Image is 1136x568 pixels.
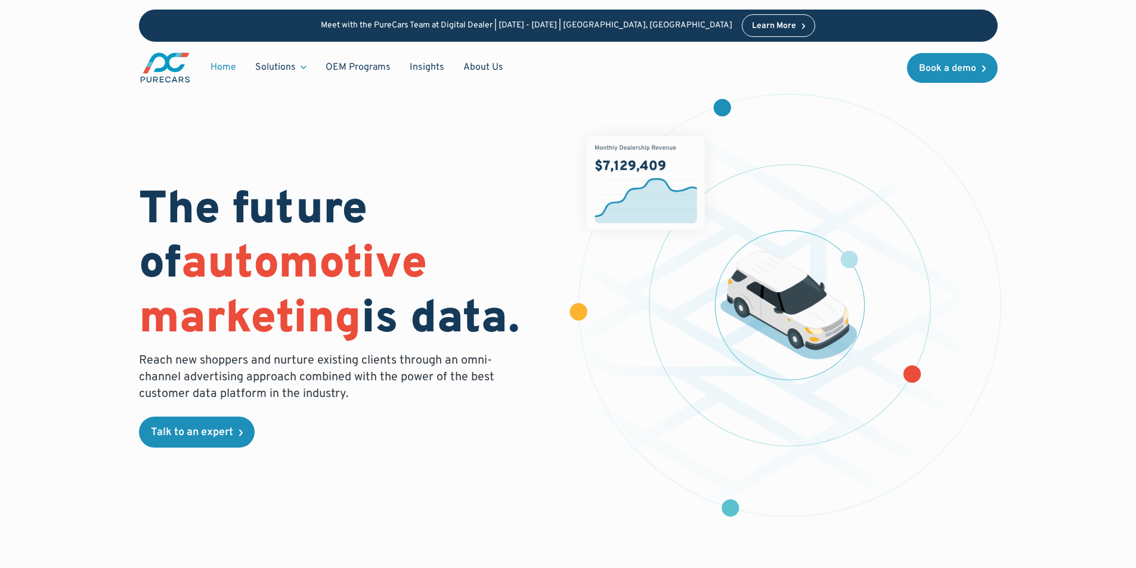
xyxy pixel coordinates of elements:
[907,53,998,83] a: Book a demo
[139,184,554,347] h1: The future of is data.
[321,21,732,31] p: Meet with the PureCars Team at Digital Dealer | [DATE] - [DATE] | [GEOGRAPHIC_DATA], [GEOGRAPHIC_...
[246,56,316,79] div: Solutions
[201,56,246,79] a: Home
[139,51,191,84] img: purecars logo
[139,352,502,402] p: Reach new shoppers and nurture existing clients through an omni-channel advertising approach comb...
[720,251,857,359] img: illustration of a vehicle
[587,136,704,230] img: chart showing monthly dealership revenue of $7m
[454,56,513,79] a: About Us
[316,56,400,79] a: OEM Programs
[151,427,233,438] div: Talk to an expert
[400,56,454,79] a: Insights
[139,417,255,448] a: Talk to an expert
[742,14,816,37] a: Learn More
[919,64,976,73] div: Book a demo
[255,61,296,74] div: Solutions
[752,22,796,30] div: Learn More
[139,237,427,348] span: automotive marketing
[139,51,191,84] a: main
